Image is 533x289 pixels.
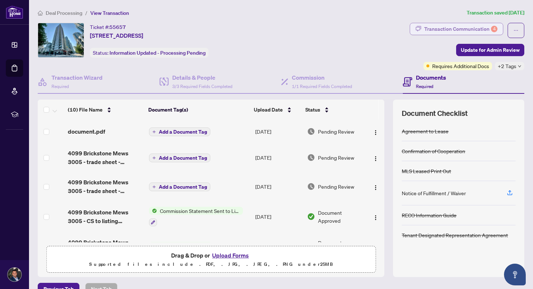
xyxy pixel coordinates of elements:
h4: Documents [416,73,446,82]
button: Add a Document Tag [149,153,210,163]
span: [STREET_ADDRESS] [90,31,143,40]
img: Profile Icon [8,268,21,281]
p: Supported files include .PDF, .JPG, .JPEG, .PNG under 25 MB [51,260,371,269]
th: Upload Date [251,100,302,120]
button: Logo [370,126,381,137]
span: Required [416,84,433,89]
td: [DATE] [252,172,304,201]
th: Status [302,100,365,120]
span: (10) File Name [68,106,103,114]
span: View Transaction [90,10,129,16]
button: Status IconCommission Statement Sent to Listing Brokerage [149,207,243,226]
th: (10) File Name [65,100,146,120]
span: Drag & Drop orUpload FormsSupported files include .PDF, .JPG, .JPEG, .PNG under25MB [47,246,375,273]
span: Pending Review [318,154,354,162]
span: Status [305,106,320,114]
span: 3/3 Required Fields Completed [172,84,232,89]
button: Add a Document Tag [149,183,210,191]
div: Agreement to Lease [402,127,449,135]
h4: Transaction Wizard [51,73,103,82]
td: [DATE] [252,143,304,172]
button: Open asap [504,264,526,285]
span: Update for Admin Review [461,44,520,56]
span: plus [152,130,156,134]
span: Requires Additional Docs [432,62,489,70]
div: RECO Information Guide [402,211,456,219]
span: down [518,64,521,68]
img: Logo [373,130,379,135]
img: Logo [373,215,379,221]
span: Required [51,84,69,89]
span: Add a Document Tag [159,129,207,134]
span: Add a Document Tag [159,184,207,189]
button: Logo [370,211,381,222]
h4: Details & People [172,73,232,82]
img: Status Icon [149,207,157,215]
th: Document Tag(s) [145,100,251,120]
span: Document Approved [318,209,364,225]
div: Tenant Designated Representation Agreement [402,231,508,239]
button: Add a Document Tag [149,154,210,162]
span: Pending Review [318,183,354,190]
button: Upload Forms [210,251,251,260]
span: plus [152,156,156,160]
img: Document Status [307,127,315,135]
td: [DATE] [252,232,304,261]
button: Add a Document Tag [149,127,210,136]
h4: Commission [292,73,352,82]
td: [DATE] [252,120,304,143]
span: home [38,11,43,16]
div: Notice of Fulfillment / Waiver [402,189,466,197]
span: Document Approved [318,239,364,255]
span: plus [152,185,156,189]
button: Logo [370,181,381,192]
button: Status IconMLS Leased Print Out [149,242,212,250]
span: Document Checklist [402,108,468,118]
span: 1/1 Required Fields Completed [292,84,352,89]
span: Add a Document Tag [159,155,207,160]
span: 4099 Brickstone Mews 3005 - trade sheet - [PERSON_NAME] to Review.pdf [68,178,143,195]
div: Transaction Communication [424,23,497,35]
span: Deal Processing [46,10,82,16]
div: Confirmation of Cooperation [402,147,465,155]
span: 55657 [110,24,126,30]
span: Upload Date [254,106,283,114]
div: 4 [491,26,497,32]
div: MLS Leased Print Out [402,167,451,175]
img: IMG-W12392852_1.jpg [38,23,84,57]
button: Transaction Communication4 [410,23,503,35]
span: +2 Tags [498,62,516,70]
span: Commission Statement Sent to Listing Brokerage [157,207,243,215]
img: Logo [373,185,379,190]
td: [DATE] [252,201,304,232]
span: Drag & Drop or [171,251,251,260]
img: Status Icon [149,242,157,250]
article: Transaction saved [DATE] [467,9,524,17]
span: ellipsis [513,28,518,33]
img: Document Status [307,213,315,221]
span: Information Updated - Processing Pending [110,50,206,56]
img: Logo [373,156,379,162]
span: 4099 Brickstone Mews 3005 _ REALM.pdf [68,238,143,255]
button: Add a Document Tag [149,127,210,137]
span: Pending Review [318,127,354,135]
li: / [85,9,87,17]
span: MLS Leased Print Out [157,242,212,250]
img: Document Status [307,154,315,162]
img: Document Status [307,183,315,190]
button: Logo [370,152,381,163]
span: 4099 Brickstone Mews 3005 - CS to listing brokerage.pdf [68,208,143,225]
span: document.pdf [68,127,105,136]
span: 4099 Brickstone Mews 3005 - trade sheet - [PERSON_NAME] to Review.pdf [68,149,143,166]
div: Ticket #: [90,23,126,31]
button: Add a Document Tag [149,182,210,192]
div: Status: [90,48,208,58]
img: logo [6,5,23,19]
button: Update for Admin Review [456,44,524,56]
